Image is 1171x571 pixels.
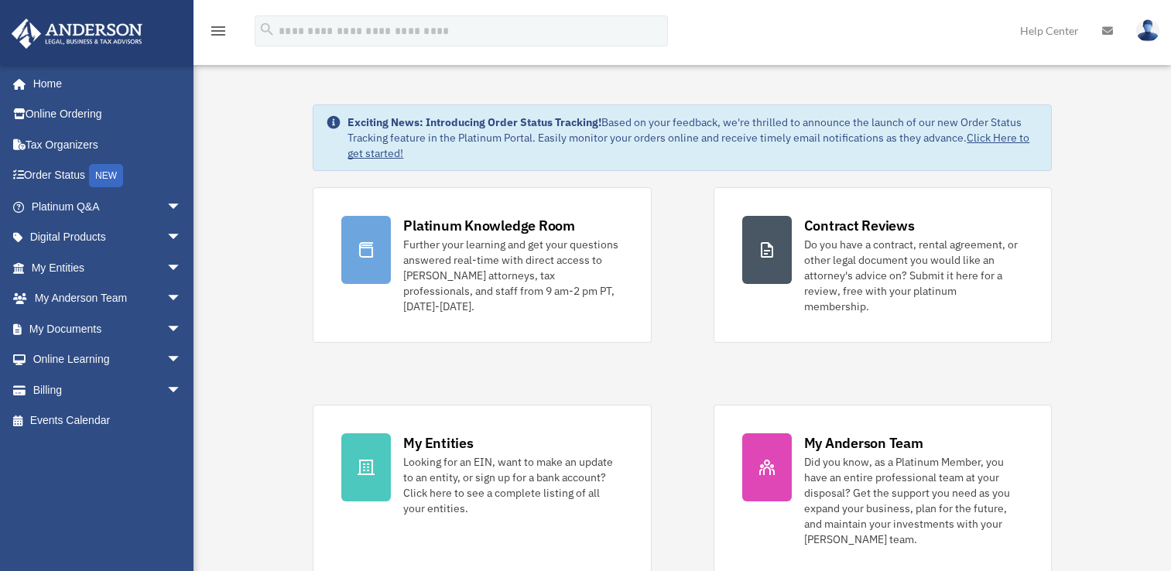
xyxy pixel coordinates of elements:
[11,191,205,222] a: Platinum Q&Aarrow_drop_down
[89,164,123,187] div: NEW
[348,131,1029,160] a: Click Here to get started!
[259,21,276,38] i: search
[209,22,228,40] i: menu
[11,129,205,160] a: Tax Organizers
[804,216,915,235] div: Contract Reviews
[166,344,197,376] span: arrow_drop_down
[11,222,205,253] a: Digital Productsarrow_drop_down
[348,115,1038,161] div: Based on your feedback, we're thrilled to announce the launch of our new Order Status Tracking fe...
[11,99,205,130] a: Online Ordering
[11,344,205,375] a: Online Learningarrow_drop_down
[11,405,205,436] a: Events Calendar
[804,433,923,453] div: My Anderson Team
[714,187,1052,343] a: Contract Reviews Do you have a contract, rental agreement, or other legal document you would like...
[166,191,197,223] span: arrow_drop_down
[166,313,197,345] span: arrow_drop_down
[403,433,473,453] div: My Entities
[804,454,1023,547] div: Did you know, as a Platinum Member, you have an entire professional team at your disposal? Get th...
[11,313,205,344] a: My Documentsarrow_drop_down
[804,237,1023,314] div: Do you have a contract, rental agreement, or other legal document you would like an attorney's ad...
[209,27,228,40] a: menu
[11,252,205,283] a: My Entitiesarrow_drop_down
[166,222,197,254] span: arrow_drop_down
[166,252,197,284] span: arrow_drop_down
[7,19,147,49] img: Anderson Advisors Platinum Portal
[348,115,601,129] strong: Exciting News: Introducing Order Status Tracking!
[1136,19,1159,42] img: User Pic
[403,454,622,516] div: Looking for an EIN, want to make an update to an entity, or sign up for a bank account? Click her...
[403,237,622,314] div: Further your learning and get your questions answered real-time with direct access to [PERSON_NAM...
[11,160,205,192] a: Order StatusNEW
[11,374,205,405] a: Billingarrow_drop_down
[403,216,575,235] div: Platinum Knowledge Room
[166,283,197,315] span: arrow_drop_down
[166,374,197,406] span: arrow_drop_down
[313,187,651,343] a: Platinum Knowledge Room Further your learning and get your questions answered real-time with dire...
[11,68,197,99] a: Home
[11,283,205,314] a: My Anderson Teamarrow_drop_down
